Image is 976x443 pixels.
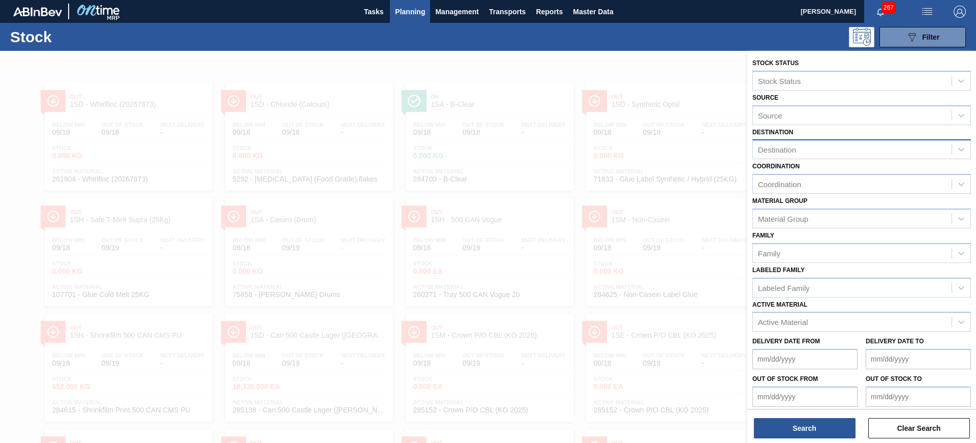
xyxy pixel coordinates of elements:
img: TNhmsLtSVTkK8tSr43FrP2fwEKptu5GPRR3wAAAABJRU5ErkJggg== [13,7,62,16]
button: Filter [879,27,966,47]
span: Transports [489,6,526,18]
span: Reports [536,6,563,18]
img: Logout [954,6,966,18]
div: Material Group [758,214,808,223]
div: Source [758,111,782,120]
label: Source [752,94,778,101]
label: Delivery Date from [752,338,820,345]
label: Out of Stock from [752,375,818,382]
span: Management [435,6,479,18]
div: Destination [758,145,796,154]
div: Labeled Family [758,283,810,292]
label: Coordination [752,163,800,170]
input: mm/dd/yyyy [866,349,971,369]
label: Out of Stock to [866,375,922,382]
label: Delivery Date to [866,338,924,345]
label: Material Group [752,197,807,204]
span: Tasks [362,6,385,18]
input: mm/dd/yyyy [866,387,971,407]
img: userActions [921,6,933,18]
input: mm/dd/yyyy [752,387,858,407]
div: Stock Status [758,76,801,85]
label: Stock Status [752,60,799,67]
label: Destination [752,129,793,136]
div: Active Material [758,318,808,327]
label: Family [752,232,774,239]
span: Master Data [573,6,613,18]
h1: Stock [10,31,162,43]
div: Coordination [758,180,801,189]
label: Labeled Family [752,267,805,274]
span: Planning [395,6,425,18]
label: Active Material [752,301,807,308]
span: Filter [922,33,939,41]
input: mm/dd/yyyy [752,349,858,369]
span: 267 [881,2,896,13]
div: Programming: no user selected [849,27,874,47]
div: Family [758,249,780,257]
button: Notifications [864,5,897,19]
